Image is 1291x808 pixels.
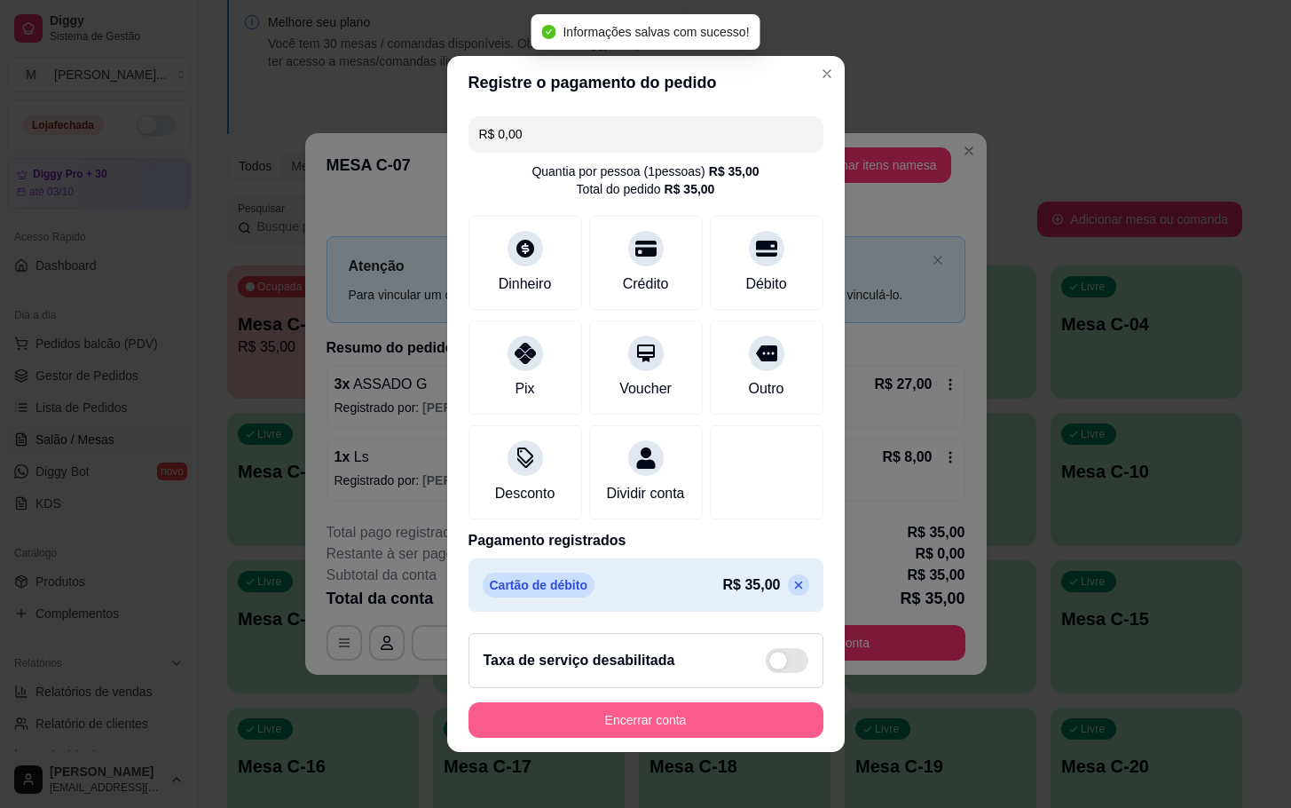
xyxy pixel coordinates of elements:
div: Quantia por pessoa ( 1 pessoas) [531,162,759,180]
input: Ex.: hambúrguer de cordeiro [479,116,813,152]
p: Pagamento registrados [468,530,823,551]
div: Desconto [495,483,555,504]
div: Dinheiro [499,273,552,295]
button: Encerrar conta [468,702,823,738]
div: Dividir conta [606,483,684,504]
div: R$ 35,00 [709,162,760,180]
div: Crédito [623,273,669,295]
div: Débito [745,273,786,295]
div: Voucher [619,378,672,400]
span: check-circle [541,25,555,39]
h2: Taxa de serviço desabilitada [484,650,675,671]
div: Total do pedido [577,180,715,198]
header: Registre o pagamento do pedido [447,56,845,109]
div: R$ 35,00 [665,180,715,198]
div: Pix [515,378,534,400]
p: R$ 35,00 [723,574,781,596]
span: Informações salvas com sucesso! [563,25,749,39]
div: Outro [748,378,783,400]
button: Close [813,59,841,88]
p: Cartão de débito [483,573,594,598]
